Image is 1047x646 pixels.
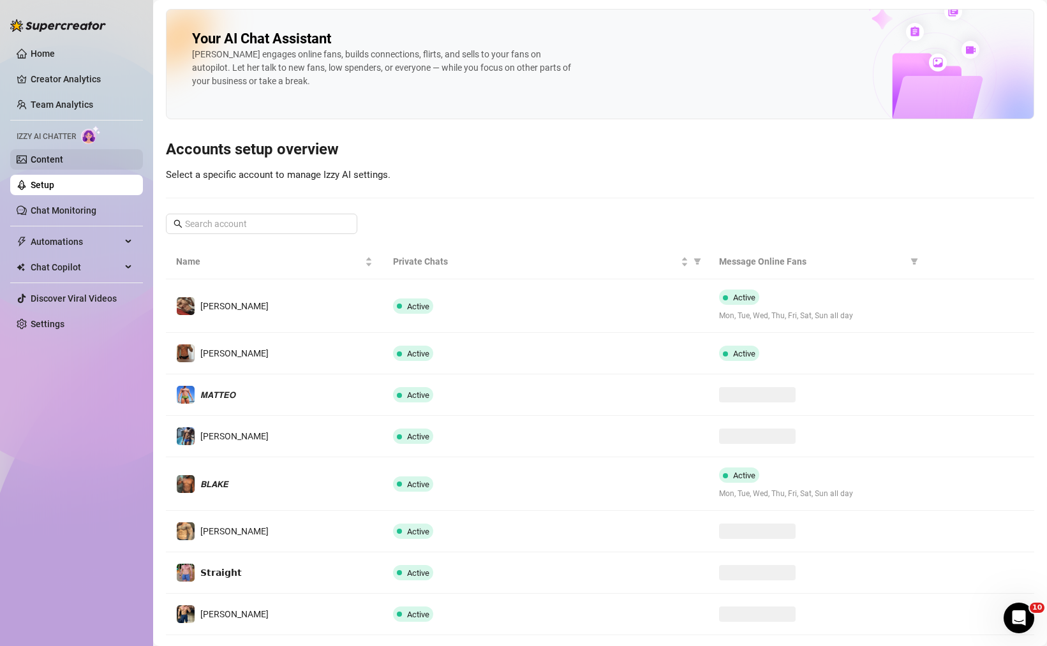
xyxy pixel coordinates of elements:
[17,263,25,272] img: Chat Copilot
[200,609,269,619] span: [PERSON_NAME]
[31,48,55,59] a: Home
[407,390,429,400] span: Active
[733,349,755,358] span: Active
[733,293,755,302] span: Active
[733,471,755,480] span: Active
[17,131,76,143] span: Izzy AI Chatter
[10,19,106,32] img: logo-BBDzfeDw.svg
[81,126,101,144] img: AI Chatter
[393,254,678,268] span: Private Chats
[31,319,64,329] a: Settings
[719,310,916,322] span: Mon, Tue, Wed, Thu, Fri, Sat, Sun all day
[200,568,242,578] span: 𝗦𝘁𝗿𝗮𝗶𝗴𝗵𝘁
[177,427,195,445] img: Arthur
[177,297,195,315] img: Dylan
[200,301,269,311] span: [PERSON_NAME]
[1030,603,1044,613] span: 10
[31,180,54,190] a: Setup
[200,479,228,489] span: 𝘽𝙇𝘼𝙆𝙀
[177,564,195,582] img: 𝗦𝘁𝗿𝗮𝗶𝗴𝗵𝘁
[31,99,93,110] a: Team Analytics
[166,169,390,180] span: Select a specific account to manage Izzy AI settings.
[910,258,918,265] span: filter
[407,527,429,536] span: Active
[192,48,575,88] div: [PERSON_NAME] engages online fans, builds connections, flirts, and sells to your fans on autopilo...
[166,140,1034,160] h3: Accounts setup overview
[407,432,429,441] span: Active
[200,526,269,536] span: [PERSON_NAME]
[177,605,195,623] img: Paul
[407,610,429,619] span: Active
[192,30,331,48] h2: Your AI Chat Assistant
[407,302,429,311] span: Active
[694,258,701,265] span: filter
[908,252,921,271] span: filter
[31,205,96,216] a: Chat Monitoring
[177,522,195,540] img: 𝙅𝙊𝙀
[200,431,269,441] span: [PERSON_NAME]
[200,348,269,358] span: [PERSON_NAME]
[176,254,362,268] span: Name
[177,344,195,362] img: Anthony
[174,219,182,228] span: search
[31,257,121,277] span: Chat Copilot
[200,390,235,400] span: 𝙈𝘼𝙏𝙏𝙀𝙊
[31,293,117,304] a: Discover Viral Videos
[407,568,429,578] span: Active
[719,488,916,500] span: Mon, Tue, Wed, Thu, Fri, Sat, Sun all day
[31,231,121,252] span: Automations
[177,386,195,404] img: 𝙈𝘼𝙏𝙏𝙀𝙊
[407,480,429,489] span: Active
[691,252,704,271] span: filter
[31,154,63,165] a: Content
[17,237,27,247] span: thunderbolt
[177,475,195,493] img: 𝘽𝙇𝘼𝙆𝙀
[185,217,339,231] input: Search account
[1004,603,1034,633] iframe: Intercom live chat
[31,69,133,89] a: Creator Analytics
[166,244,383,279] th: Name
[719,254,905,268] span: Message Online Fans
[407,349,429,358] span: Active
[383,244,708,279] th: Private Chats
